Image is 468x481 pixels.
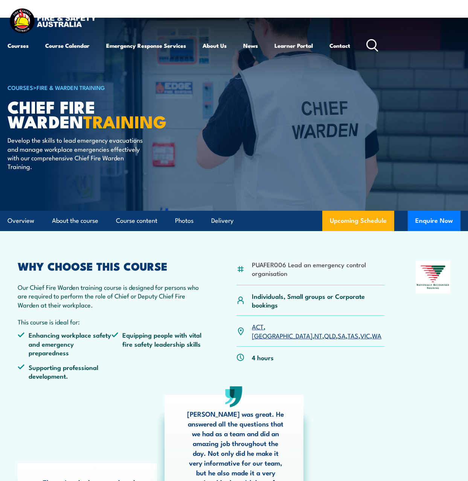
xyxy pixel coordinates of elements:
[324,331,336,340] a: QLD
[18,261,205,271] h2: WHY CHOOSE THIS COURSE
[8,135,145,171] p: Develop the skills to lead emergency evacuations and manage workplace emergencies effectively wit...
[416,261,450,294] img: Nationally Recognised Training logo.
[116,211,157,231] a: Course content
[8,99,194,128] h1: Chief Fire Warden
[314,331,322,340] a: NT
[322,211,394,231] a: Upcoming Schedule
[18,330,111,357] li: Enhancing workplace safety and emergency preparedness
[8,83,194,92] h6: >
[252,331,313,340] a: [GEOGRAPHIC_DATA]
[18,317,205,326] p: This course is ideal for:
[106,37,186,55] a: Emergency Response Services
[37,83,105,91] a: Fire & Warden Training
[83,108,167,134] strong: TRAINING
[372,331,381,340] a: WA
[252,322,384,340] p: , , , , , , ,
[408,211,460,231] button: Enquire Now
[18,283,205,309] p: Our Chief Fire Warden training course is designed for persons who are required to perform the rol...
[18,363,111,381] li: Supporting professional development.
[338,331,346,340] a: SA
[274,37,313,55] a: Learner Portal
[52,211,98,231] a: About the course
[203,37,227,55] a: About Us
[243,37,258,55] a: News
[8,211,34,231] a: Overview
[8,83,33,91] a: COURSES
[329,37,350,55] a: Contact
[252,322,264,331] a: ACT
[360,331,370,340] a: VIC
[348,331,358,340] a: TAS
[111,330,205,357] li: Equipping people with vital fire safety leadership skills
[252,292,384,309] p: Individuals, Small groups or Corporate bookings
[45,37,90,55] a: Course Calendar
[175,211,194,231] a: Photos
[252,353,274,362] p: 4 hours
[8,37,29,55] a: Courses
[252,260,384,278] li: PUAFER006 Lead an emergency control organisation
[211,211,233,231] a: Delivery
